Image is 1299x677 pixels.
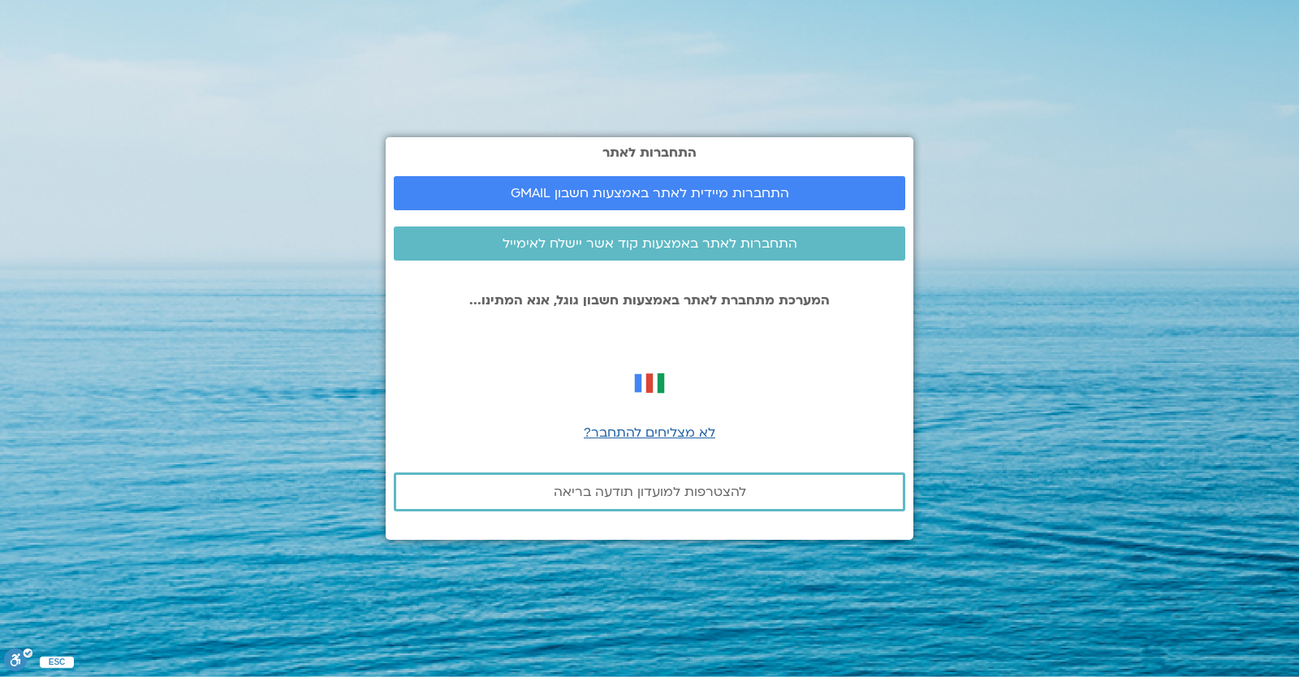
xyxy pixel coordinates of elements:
a: התחברות מיידית לאתר באמצעות חשבון GMAIL [394,176,905,210]
h2: התחברות לאתר [394,145,905,160]
a: להצטרפות למועדון תודעה בריאה [394,472,905,511]
span: התחברות מיידית לאתר באמצעות חשבון GMAIL [511,186,789,201]
span: להצטרפות למועדון תודעה בריאה [554,485,746,499]
p: המערכת מתחברת לאתר באמצעות חשבון גוגל, אנא המתינו... [394,293,905,308]
a: התחברות לאתר באמצעות קוד אשר יישלח לאימייל [394,226,905,261]
span: התחברות לאתר באמצעות קוד אשר יישלח לאימייל [503,236,797,251]
a: לא מצליחים להתחבר? [584,424,715,442]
